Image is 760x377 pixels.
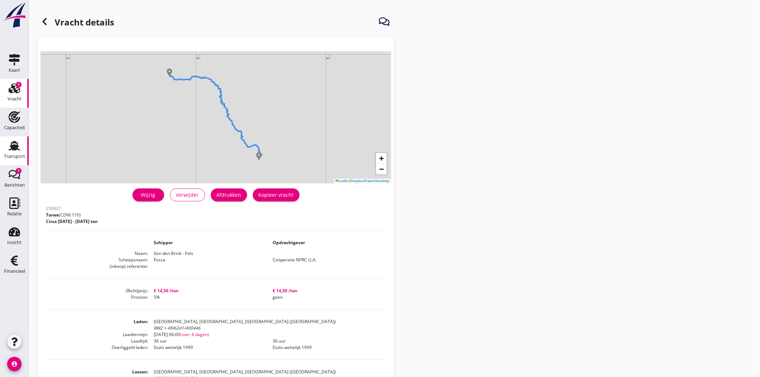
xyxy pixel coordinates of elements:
dd: [DATE] 06:00 [148,331,386,338]
dt: Laadtermijn [46,331,148,338]
dt: Scheepsnaam [46,257,148,263]
div: 1 [16,82,22,88]
dd: 36 uur [267,338,386,344]
div: RWZ + 49/6241/400446 [154,325,386,331]
div: Berichten [4,183,25,187]
dd: Duits wettelijk 1999 [267,344,386,351]
dd: Schipper [148,239,267,246]
i: account_circle [7,357,22,371]
button: Verwijder [170,188,205,201]
dt: Overliggeld laden [46,344,148,351]
dt: Laden [46,318,148,331]
img: Marker [255,152,263,159]
dd: Van den Brink - Pals [148,250,386,257]
a: Leaflet [335,179,348,183]
div: Verwijder [176,191,199,199]
div: Kaart [9,68,20,73]
dt: Provisie [46,294,148,301]
p: (CDNI 110) [46,212,98,218]
button: Kopieer vracht [253,188,300,201]
a: Zoom out [376,164,387,174]
h1: Vracht details [37,14,114,32]
dd: 36 uur [148,338,267,344]
span: (over 4 dagen) [180,331,209,338]
div: Financieel [4,269,25,274]
div: Vracht [8,97,22,101]
div: 1 [16,168,22,174]
button: Afdrukken [211,188,247,201]
span: 250627 [46,205,61,211]
img: logo-small.a267ee39.svg [1,2,27,28]
span: | [349,179,350,183]
a: Mapbox [353,179,364,183]
div: Kopieer vracht [259,191,294,199]
span: Tarwe [46,212,59,218]
a: Wijzig [133,188,164,201]
dd: Opdrachtgever [267,239,386,246]
div: Capaciteit [4,125,25,130]
div: © © [334,179,391,183]
dd: Fossa [148,257,267,263]
dd: geen [267,294,386,301]
span: + [379,154,384,163]
dt: (inkoop) referentie [46,263,148,270]
img: Marker [166,69,173,76]
span: − [379,164,384,173]
dd: € 14,50 /ton [267,288,386,294]
div: Afdrukken [217,191,241,199]
p: Circa [DATE] - [DATE] ton [46,218,98,225]
dd: [GEOGRAPHIC_DATA], [GEOGRAPHIC_DATA], [GEOGRAPHIC_DATA] ([GEOGRAPHIC_DATA]) [148,318,386,331]
dd: Coöperatie NPRC U.A. [267,257,386,263]
dt: Laadtijd [46,338,148,344]
dt: (Richt)prijs [46,288,148,294]
div: Relatie [7,211,22,216]
dd: 5% [148,294,267,301]
dd: € 14,50 /ton [148,288,267,294]
dd: Duits wettelijk 1999 [148,344,267,351]
a: OpenStreetMap [366,179,389,183]
div: Inzicht [7,240,22,245]
div: Wijzig [138,191,158,199]
dt: Naam [46,250,148,257]
a: Zoom in [376,153,387,164]
div: Transport [4,154,25,159]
